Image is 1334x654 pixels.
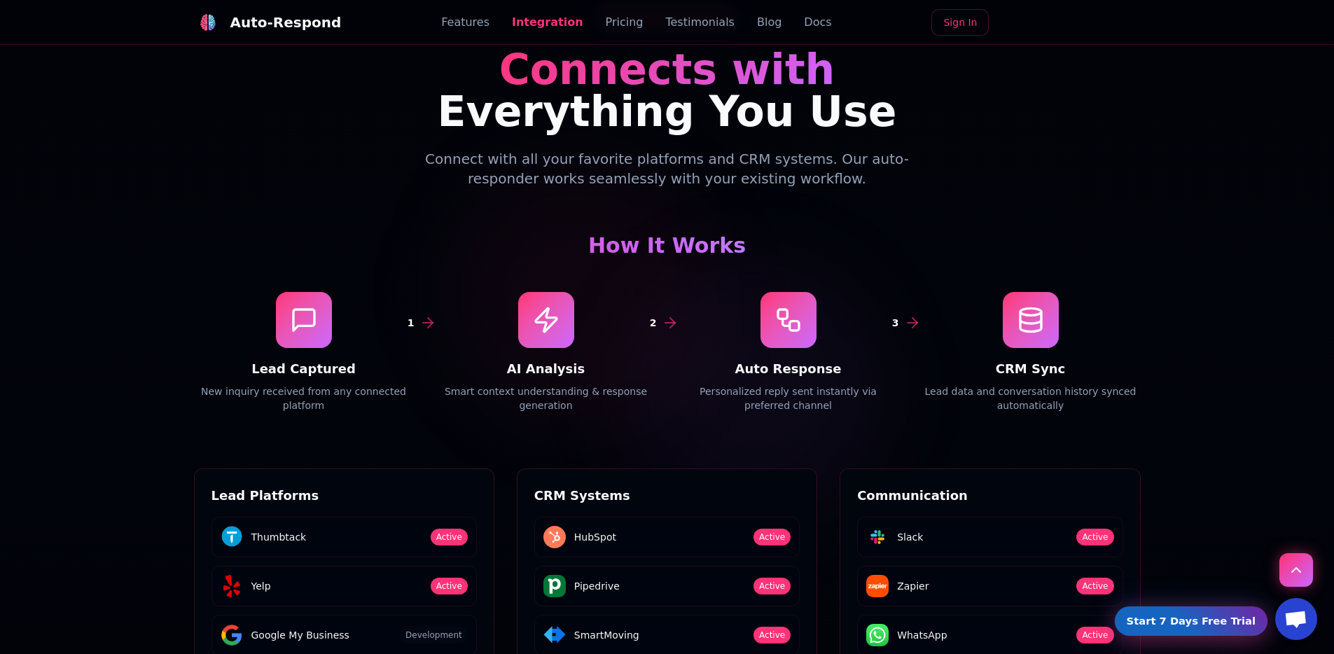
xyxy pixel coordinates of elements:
[606,14,644,31] a: Pricing
[211,486,477,506] h3: Lead Platforms
[679,359,898,379] h4: Auto Response
[866,575,889,597] img: Zapier logo
[499,45,835,94] span: Connects with
[512,14,583,31] a: Integration
[534,486,800,506] h3: CRM Systems
[679,384,898,412] p: Personalized reply sent instantly via preferred channel
[1118,607,1264,635] a: Start 7 Days Free Trial
[665,14,735,31] a: Testimonials
[866,624,889,646] img: WhatsApp logo
[931,9,989,36] a: Sign In
[398,149,936,188] p: Connect with all your favorite platforms and CRM systems. Our auto-responder works seamlessly wit...
[251,628,349,642] span: Google My Business
[897,530,923,544] span: Slack
[574,530,616,544] span: HubSpot
[543,575,566,597] img: Pipedrive logo
[644,314,661,331] div: 2
[1076,578,1113,594] span: Active
[221,526,243,548] img: Thumbtack logo
[402,314,419,331] div: 1
[753,627,791,643] span: Active
[857,486,1123,506] h3: Communication
[221,624,243,646] img: Google My Business logo
[1076,627,1113,643] span: Active
[251,579,271,593] span: Yelp
[194,359,414,379] h4: Lead Captured
[194,384,414,412] p: New inquiry received from any connected platform
[1275,598,1317,640] div: Open chat
[993,8,1147,39] iframe: Sign in with Google Button
[221,575,243,597] img: Yelp logo
[1279,553,1313,587] button: Scroll to top
[431,529,468,545] span: Active
[438,87,897,136] span: Everything You Use
[757,14,781,31] a: Blog
[199,14,216,31] img: logo.svg
[251,530,307,544] span: Thumbtack
[897,579,929,593] span: Zapier
[574,579,620,593] span: Pipedrive
[400,627,468,643] span: Development
[804,14,831,31] a: Docs
[230,13,342,32] div: Auto-Respond
[753,578,791,594] span: Active
[194,233,1141,258] h3: How It Works
[194,8,342,36] a: Auto-Respond
[441,14,489,31] a: Features
[866,526,889,548] img: Slack logo
[543,624,566,646] img: SmartMoving logo
[897,628,947,642] span: WhatsApp
[543,526,566,548] img: HubSpot logo
[921,384,1141,412] p: Lead data and conversation history synced automatically
[436,359,656,379] h4: AI Analysis
[431,578,468,594] span: Active
[921,359,1141,379] h4: CRM Sync
[574,628,639,642] span: SmartMoving
[436,384,656,412] p: Smart context understanding & response generation
[1076,529,1113,545] span: Active
[753,529,791,545] span: Active
[887,314,903,331] div: 3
